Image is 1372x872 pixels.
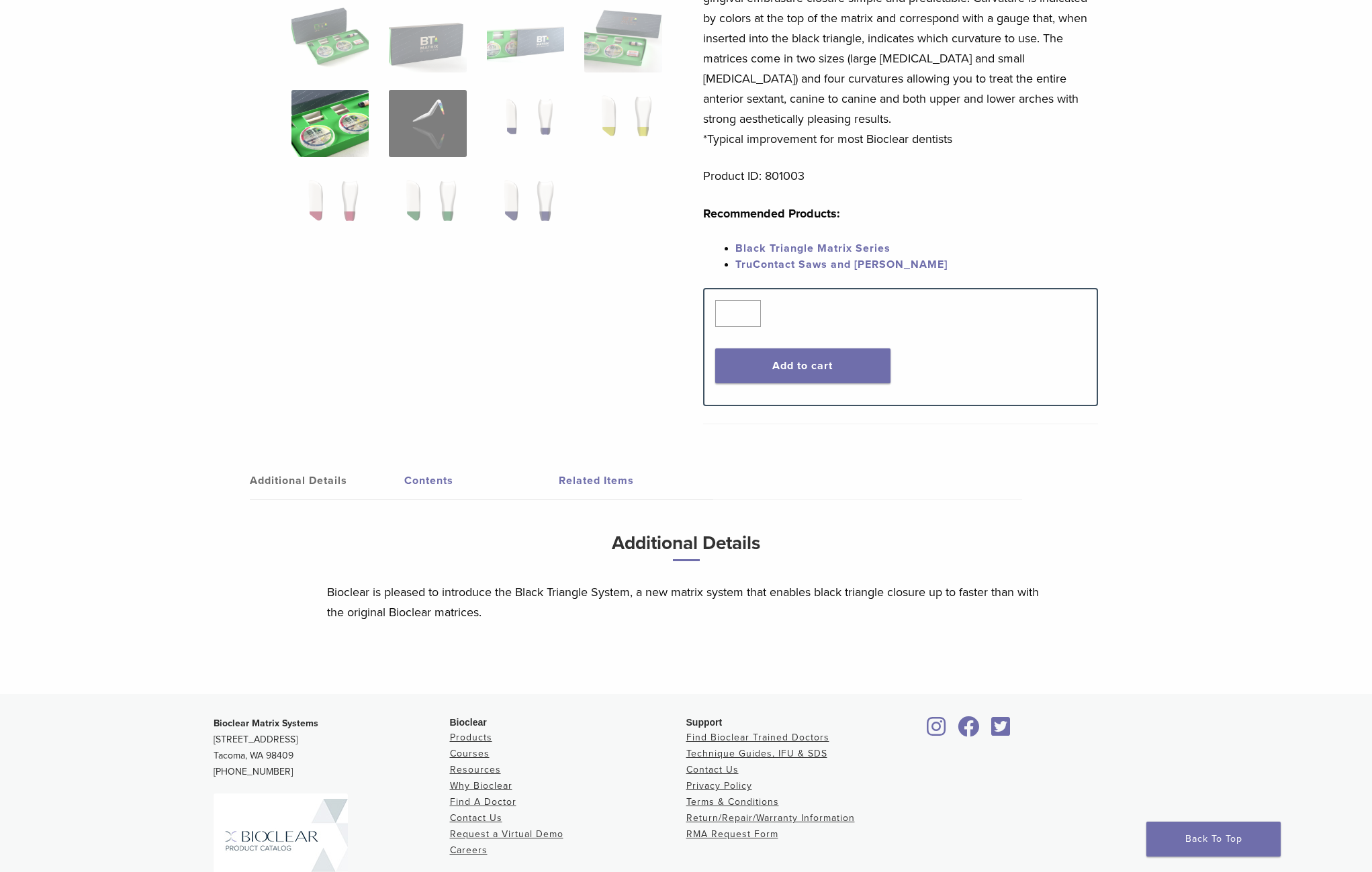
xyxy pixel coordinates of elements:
[735,242,890,255] a: Black Triangle Matrix Series
[327,527,1046,572] h3: Additional Details
[291,90,369,157] img: Black Triangle (BT) Kit - Image 5
[1146,822,1281,857] a: Back To Top
[703,166,1098,186] p: Product ID: 801003
[715,348,890,383] button: Add to cart
[250,462,404,499] a: Additional Details
[389,175,466,242] img: Black Triangle (BT) Kit - Image 10
[214,718,318,729] strong: Bioclear Matrix Systems
[686,764,739,775] a: Contact Us
[450,764,501,775] a: Resources
[404,462,559,499] a: Contents
[487,5,564,72] img: Black Triangle (BT) Kit - Image 3
[487,90,564,157] img: Black Triangle (BT) Kit - Image 7
[214,716,450,780] p: [STREET_ADDRESS] Tacoma, WA 98409 [PHONE_NUMBER]
[686,812,855,824] a: Return/Repair/Warranty Information
[291,175,369,242] img: Black Triangle (BT) Kit - Image 9
[686,748,827,759] a: Technique Guides, IFU & SDS
[327,582,1046,622] p: Bioclear is pleased to introduce the Black Triangle System, a new matrix system that enables blac...
[559,462,713,499] a: Related Items
[450,796,516,808] a: Find A Doctor
[487,175,564,242] img: Black Triangle (BT) Kit - Image 11
[450,748,490,759] a: Courses
[686,796,779,808] a: Terms & Conditions
[389,90,466,157] img: Black Triangle (BT) Kit - Image 6
[686,828,778,840] a: RMA Request Form
[584,90,661,157] img: Black Triangle (BT) Kit - Image 8
[584,5,661,72] img: Black Triangle (BT) Kit - Image 4
[686,717,723,728] span: Support
[450,812,502,824] a: Contact Us
[686,732,829,743] a: Find Bioclear Trained Doctors
[735,258,948,271] a: TruContact Saws and [PERSON_NAME]
[450,732,492,743] a: Products
[450,844,488,856] a: Careers
[954,724,985,738] a: Bioclear
[450,717,487,728] span: Bioclear
[686,780,752,791] a: Privacy Policy
[923,724,951,738] a: Bioclear
[389,5,466,72] img: Black Triangle (BT) Kit - Image 2
[450,828,563,840] a: Request a Virtual Demo
[987,724,1015,738] a: Bioclear
[703,206,840,221] strong: Recommended Products:
[450,780,512,791] a: Why Bioclear
[291,5,369,72] img: Intro-Black-Triangle-Kit-6-Copy-e1548792917662-324x324.jpg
